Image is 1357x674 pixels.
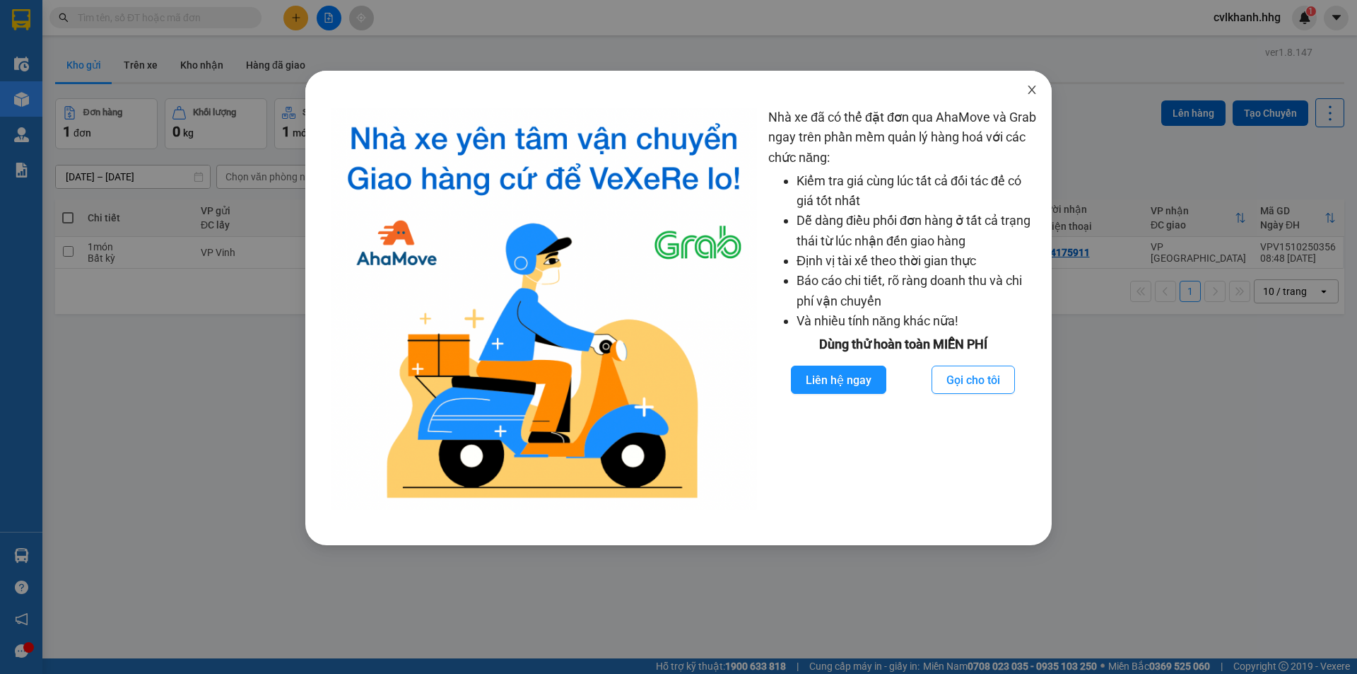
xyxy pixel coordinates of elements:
li: Dễ dàng điều phối đơn hàng ở tất cả trạng thái từ lúc nhận đến giao hàng [797,211,1038,251]
img: logo [331,108,757,510]
li: Và nhiều tính năng khác nữa! [797,311,1038,331]
div: Nhà xe đã có thể đặt đơn qua AhaMove và Grab ngay trên phần mềm quản lý hàng hoá với các chức năng: [768,108,1038,510]
button: Liên hệ ngay [791,366,886,394]
span: close [1026,84,1038,95]
li: Báo cáo chi tiết, rõ ràng doanh thu và chi phí vận chuyển [797,271,1038,311]
button: Close [1012,71,1052,110]
span: Gọi cho tôi [946,371,1000,389]
div: Dùng thử hoàn toàn MIỄN PHÍ [768,335,1038,354]
li: Kiểm tra giá cùng lúc tất cả đối tác để có giá tốt nhất [797,171,1038,211]
span: Liên hệ ngay [806,371,871,389]
button: Gọi cho tôi [932,366,1015,394]
li: Định vị tài xế theo thời gian thực [797,251,1038,271]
